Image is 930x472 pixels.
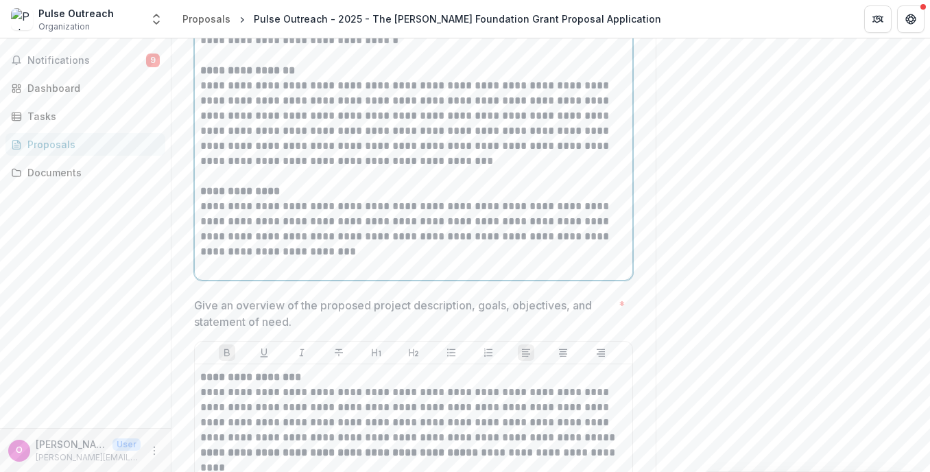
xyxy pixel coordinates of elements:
button: Heading 2 [405,344,422,361]
div: Pulse Outreach [38,6,114,21]
span: Notifications [27,55,146,67]
a: Documents [5,161,165,184]
button: Bold [219,344,235,361]
p: Give an overview of the proposed project description, goals, objectives, and statement of need. [194,297,613,330]
span: Organization [38,21,90,33]
button: Strike [331,344,347,361]
button: Heading 1 [368,344,385,361]
div: Proposals [182,12,230,26]
div: Dashboard [27,81,154,95]
a: Proposals [5,133,165,156]
button: Open entity switcher [147,5,166,33]
button: Partners [864,5,892,33]
a: Proposals [177,9,236,29]
div: Documents [27,165,154,180]
p: [PERSON_NAME][EMAIL_ADDRESS][PERSON_NAME][DOMAIN_NAME] [36,451,141,464]
span: 9 [146,54,160,67]
div: olivia.berglund@pulse.org [16,446,23,455]
div: Proposals [27,137,154,152]
button: Get Help [897,5,925,33]
button: Notifications9 [5,49,165,71]
button: Underline [256,344,272,361]
div: Pulse Outreach - 2025 - The [PERSON_NAME] Foundation Grant Proposal Application [254,12,661,26]
button: Ordered List [480,344,497,361]
p: User [112,438,141,451]
button: Italicize [294,344,310,361]
nav: breadcrumb [177,9,667,29]
img: Pulse Outreach [11,8,33,30]
button: More [146,442,163,459]
button: Bullet List [443,344,460,361]
button: Align Center [555,344,571,361]
button: Align Left [518,344,534,361]
a: Tasks [5,105,165,128]
a: Dashboard [5,77,165,99]
button: Align Right [593,344,609,361]
div: Tasks [27,109,154,123]
p: [PERSON_NAME][EMAIL_ADDRESS][PERSON_NAME][DOMAIN_NAME] [36,437,107,451]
